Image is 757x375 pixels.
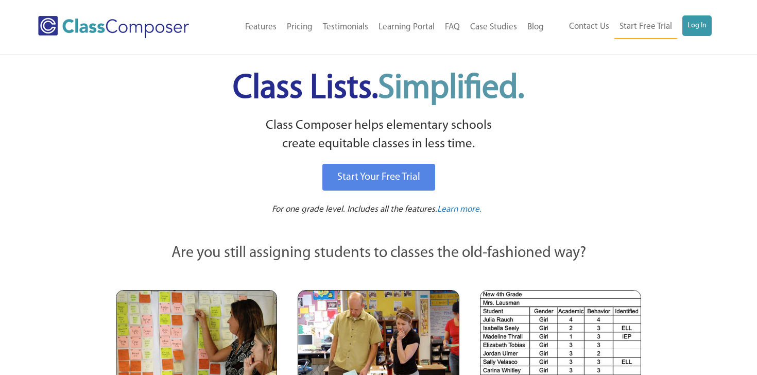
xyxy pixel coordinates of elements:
[378,72,524,106] span: Simplified.
[114,116,643,154] p: Class Composer helps elementary schools create equitable classes in less time.
[437,203,481,216] a: Learn more.
[440,16,465,39] a: FAQ
[240,16,282,39] a: Features
[318,16,373,39] a: Testimonials
[233,72,524,106] span: Class Lists.
[373,16,440,39] a: Learning Portal
[522,16,549,39] a: Blog
[614,15,677,39] a: Start Free Trial
[38,16,189,38] img: Class Composer
[116,242,641,265] p: Are you still assigning students to classes the old-fashioned way?
[682,15,712,36] a: Log In
[549,15,712,39] nav: Header Menu
[282,16,318,39] a: Pricing
[337,172,420,182] span: Start Your Free Trial
[465,16,522,39] a: Case Studies
[216,16,549,39] nav: Header Menu
[272,205,437,214] span: For one grade level. Includes all the features.
[564,15,614,38] a: Contact Us
[437,205,481,214] span: Learn more.
[322,164,435,191] a: Start Your Free Trial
